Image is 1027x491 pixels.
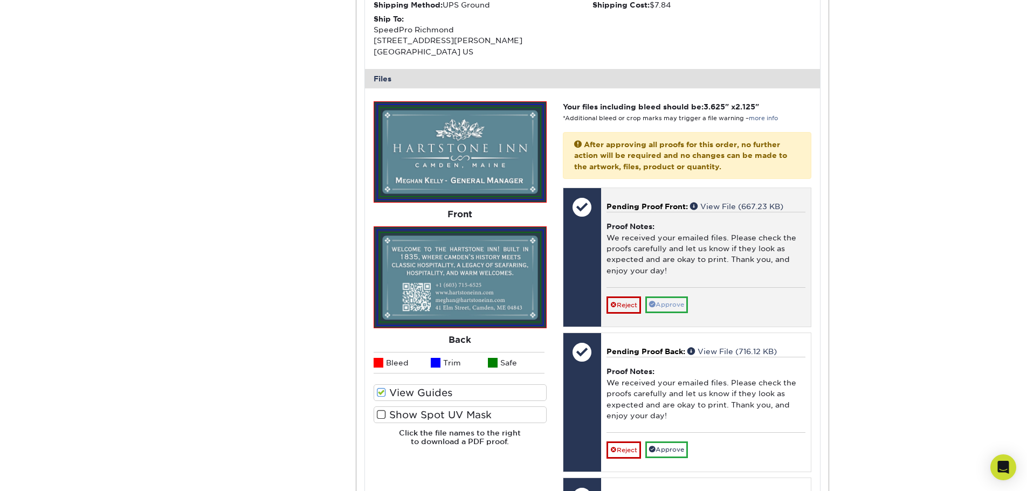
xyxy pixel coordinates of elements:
div: SpeedPro Richmond [STREET_ADDRESS][PERSON_NAME] [GEOGRAPHIC_DATA] US [374,13,592,58]
strong: After approving all proofs for this order, no further action will be required and no changes can ... [574,140,787,171]
div: Open Intercom Messenger [990,454,1016,480]
label: Show Spot UV Mask [374,406,547,423]
small: *Additional bleed or crop marks may trigger a file warning – [563,115,778,122]
span: Pending Proof Front: [606,202,688,211]
a: Approve [645,296,688,313]
span: 3.625 [704,102,725,111]
strong: Proof Notes: [606,222,654,231]
div: We received your emailed files. Please check the proofs carefully and let us know if they look as... [606,357,805,432]
label: View Guides [374,384,547,401]
div: Front [374,203,547,226]
li: Safe [488,352,545,374]
div: Files [365,69,820,88]
strong: Shipping Method: [374,1,443,9]
span: Pending Proof Back: [606,347,685,356]
strong: Your files including bleed should be: " x " [563,102,759,111]
div: Back [374,328,547,352]
div: We received your emailed files. Please check the proofs carefully and let us know if they look as... [606,212,805,287]
strong: Proof Notes: [606,367,654,376]
a: Reject [606,296,641,314]
a: View File (716.12 KB) [687,347,777,356]
iframe: Google Customer Reviews [3,458,92,487]
a: View File (667.23 KB) [690,202,783,211]
a: Approve [645,441,688,458]
a: Reject [606,441,641,459]
strong: Ship To: [374,15,404,23]
span: 2.125 [735,102,755,111]
a: more info [749,115,778,122]
li: Trim [431,352,488,374]
h6: Click the file names to the right to download a PDF proof. [374,428,547,455]
strong: Shipping Cost: [592,1,650,9]
li: Bleed [374,352,431,374]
